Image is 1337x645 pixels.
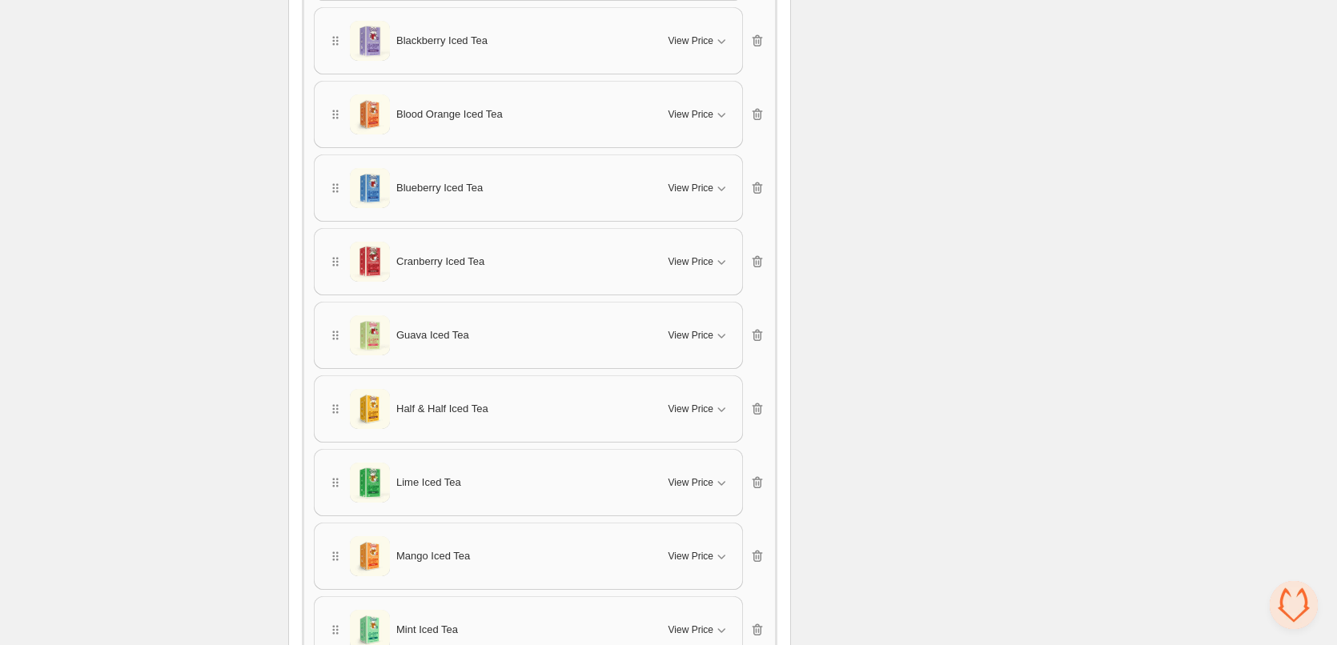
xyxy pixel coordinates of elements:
img: Blueberry Iced Tea [350,168,390,208]
button: View Price [659,617,739,643]
img: Guava Iced Tea [350,315,390,355]
span: Blackberry Iced Tea [396,33,488,49]
span: Mango Iced Tea [396,548,470,564]
img: Half & Half Iced Tea [350,389,390,429]
span: View Price [668,255,713,268]
button: View Price [659,322,739,348]
span: Blood Orange Iced Tea [396,106,503,122]
img: Lime Iced Tea [350,463,390,503]
button: View Price [659,396,739,422]
button: View Price [659,470,739,495]
img: Blood Orange Iced Tea [350,94,390,134]
span: View Price [668,550,713,563]
span: Mint Iced Tea [396,622,458,638]
img: Blackberry Iced Tea [350,21,390,61]
span: View Price [668,329,713,342]
span: Half & Half Iced Tea [396,401,488,417]
a: Open chat [1270,581,1318,629]
span: View Price [668,623,713,636]
span: Blueberry Iced Tea [396,180,483,196]
span: View Price [668,476,713,489]
button: View Price [659,249,739,274]
button: View Price [659,28,739,54]
span: View Price [668,34,713,47]
button: View Price [659,102,739,127]
span: Guava Iced Tea [396,327,469,343]
button: View Price [659,543,739,569]
img: Cranberry Iced Tea [350,242,390,282]
span: View Price [668,108,713,121]
img: Mango Iced Tea [350,536,390,576]
span: View Price [668,182,713,194]
span: View Price [668,403,713,415]
span: Lime Iced Tea [396,475,461,491]
span: Cranberry Iced Tea [396,254,484,270]
button: View Price [659,175,739,201]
